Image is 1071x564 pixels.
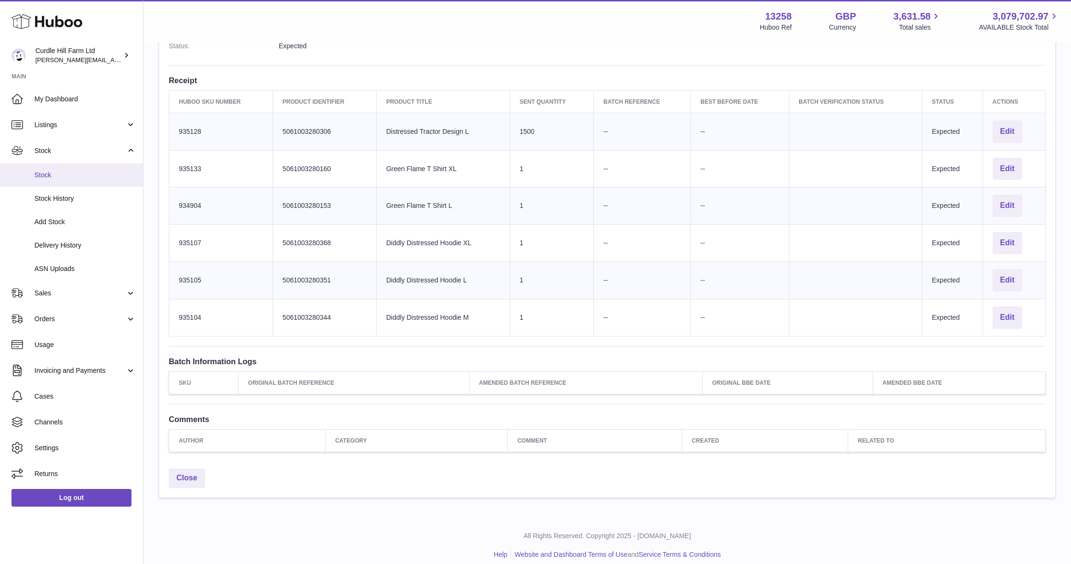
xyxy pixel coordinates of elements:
[34,469,136,478] span: Returns
[169,187,273,225] td: 934904
[11,489,131,506] a: Log out
[593,113,690,150] td: --
[993,120,1022,143] button: Edit
[169,371,239,394] th: SKU
[899,23,941,32] span: Total sales
[35,46,121,65] div: Curdle Hill Farm Ltd
[682,430,848,452] th: Created
[593,187,690,225] td: --
[510,225,593,262] td: 1
[789,90,922,113] th: Batch Verification Status
[508,430,682,452] th: Comment
[510,113,593,150] td: 1500
[169,90,273,113] th: Huboo SKU Number
[34,264,136,273] span: ASN Uploads
[829,23,856,32] div: Currency
[273,150,376,187] td: 5061003280160
[34,241,136,250] span: Delivery History
[151,531,1063,541] p: All Rights Reserved. Copyright 2025 - [DOMAIN_NAME]
[993,306,1022,329] button: Edit
[848,430,1046,452] th: Related to
[34,366,126,375] span: Invoicing and Payments
[169,414,1046,424] h3: Comments
[510,150,593,187] td: 1
[273,113,376,150] td: 5061003280306
[983,90,1045,113] th: Actions
[11,48,26,63] img: miranda@diddlysquatfarmshop.com
[34,289,126,298] span: Sales
[873,371,1045,394] th: Amended BBE Date
[993,269,1022,292] button: Edit
[922,299,983,336] td: Expected
[760,23,792,32] div: Huboo Ref
[169,262,273,299] td: 935105
[469,371,702,394] th: Amended Batch Reference
[702,371,873,394] th: Original BBE Date
[979,10,1060,32] a: 3,079,702.97 AVAILABLE Stock Total
[273,187,376,225] td: 5061003280153
[690,90,789,113] th: Best Before Date
[169,356,1046,367] h3: Batch Information Logs
[34,315,126,324] span: Orders
[510,187,593,225] td: 1
[376,225,510,262] td: Diddly Distressed Hoodie XL
[273,90,376,113] th: Product Identifier
[922,150,983,187] td: Expected
[376,299,510,336] td: Diddly Distressed Hoodie M
[993,10,1049,23] span: 3,079,702.97
[510,299,593,336] td: 1
[35,56,192,64] span: [PERSON_NAME][EMAIL_ADDRESS][DOMAIN_NAME]
[376,113,510,150] td: Distressed Tractor Design L
[593,262,690,299] td: --
[993,195,1022,217] button: Edit
[690,299,789,336] td: --
[835,10,856,23] strong: GBP
[514,551,627,558] a: Website and Dashboard Terms of Use
[894,10,931,23] span: 3,631.58
[922,113,983,150] td: Expected
[993,158,1022,180] button: Edit
[593,150,690,187] td: --
[34,194,136,203] span: Stock History
[690,150,789,187] td: --
[169,113,273,150] td: 935128
[639,551,721,558] a: Service Terms & Conditions
[34,171,136,180] span: Stock
[169,468,205,488] a: Close
[273,225,376,262] td: 5061003280368
[922,225,983,262] td: Expected
[34,444,136,453] span: Settings
[510,262,593,299] td: 1
[494,551,508,558] a: Help
[765,10,792,23] strong: 13258
[690,225,789,262] td: --
[169,75,1046,86] h3: Receipt
[593,90,690,113] th: Batch Reference
[690,262,789,299] td: --
[34,146,126,155] span: Stock
[511,550,721,559] li: and
[376,262,510,299] td: Diddly Distressed Hoodie L
[690,187,789,225] td: --
[510,90,593,113] th: Sent Quantity
[979,23,1060,32] span: AVAILABLE Stock Total
[894,10,942,32] a: 3,631.58 Total sales
[169,299,273,336] td: 935104
[34,340,136,349] span: Usage
[325,430,507,452] th: Category
[922,90,983,113] th: Status
[593,299,690,336] td: --
[922,187,983,225] td: Expected
[993,232,1022,254] button: Edit
[169,225,273,262] td: 935107
[169,42,279,51] dt: Status:
[593,225,690,262] td: --
[376,187,510,225] td: Green Flame T Shirt L
[376,90,510,113] th: Product title
[922,262,983,299] td: Expected
[238,371,469,394] th: Original Batch Reference
[690,113,789,150] td: --
[34,217,136,227] span: Add Stock
[34,392,136,401] span: Cases
[169,150,273,187] td: 935133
